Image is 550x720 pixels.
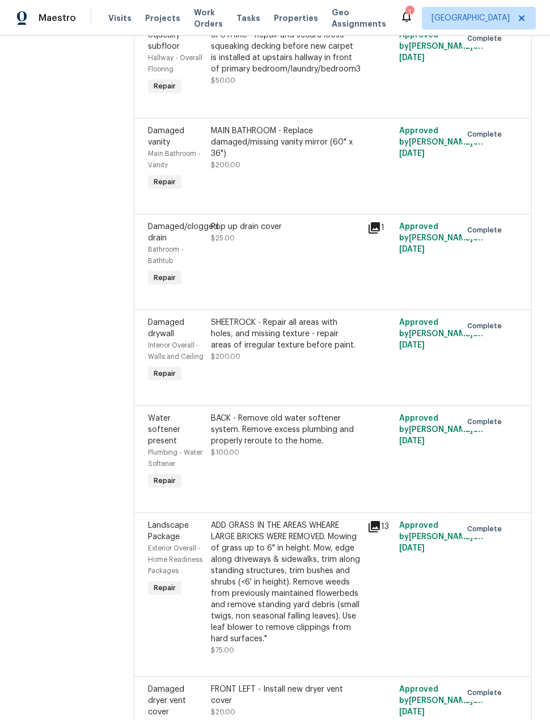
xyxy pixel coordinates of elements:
span: Complete [467,129,506,140]
span: $200.00 [211,162,240,168]
span: Complete [467,687,506,698]
span: Plumbing - Water Softener [148,449,202,467]
span: [DATE] [399,54,425,62]
span: Complete [467,225,506,236]
span: $100.00 [211,449,239,456]
span: $200.00 [211,353,240,360]
span: Properties [274,12,318,24]
span: Repair [149,368,180,379]
div: ADD GRASS IN THE AREAS WHEARE LARGE BRICKS WERE REMOVED. Mowing of grass up to 6" in height. Mow,... [211,520,361,645]
div: BACK - Remove old water softener system. Remove excess plumbing and properly reroute to the home. [211,413,361,447]
div: Pop up drain cover [211,221,361,232]
span: $50.00 [211,77,235,84]
span: [DATE] [399,245,425,253]
span: Approved by [PERSON_NAME] on [399,685,483,716]
span: $25.00 [211,235,235,242]
span: Approved by [PERSON_NAME] on [399,127,483,158]
span: $75.00 [211,647,234,654]
span: [DATE] [399,150,425,158]
span: Exterior Overall - Home Readiness Packages [148,545,202,574]
span: Hallway - Overall Flooring [148,54,202,73]
span: Complete [467,416,506,427]
span: Damaged dryer vent cover [148,685,186,716]
span: Damaged/clogged drain [148,223,218,242]
div: SHEETROCK - Repair all areas with holes, and missing texture - repair areas of irregular texture ... [211,317,361,351]
span: Complete [467,320,506,332]
span: Interior Overall - Walls and Ceiling [148,342,204,360]
div: 1 [405,7,413,18]
span: Approved by [PERSON_NAME] on [399,414,483,445]
span: Repair [149,81,180,92]
span: Main Bathroom - Vanity [148,150,201,168]
span: Approved by [PERSON_NAME] on [399,31,483,62]
div: MAIN BATHROOM - Replace damaged/missing vanity mirror (60" x 36") [211,125,361,159]
span: Squeaky subfloor [148,31,180,50]
span: Landscape Package [148,522,189,541]
span: Repair [149,582,180,594]
span: Repair [149,475,180,486]
div: UPSTAIRS - Repair and secure loose squeaking decking before new carpet is installed at upstairs h... [211,29,361,75]
span: Complete [467,33,506,44]
span: Damaged vanity [148,127,184,146]
span: [DATE] [399,708,425,716]
div: 13 [367,520,392,533]
div: 1 [367,221,392,235]
span: Repair [149,272,180,283]
span: Damaged drywall [148,319,184,338]
span: [DATE] [399,437,425,445]
span: Work Orders [194,7,223,29]
span: $20.00 [211,709,235,715]
span: Water softener present [148,414,180,445]
span: Bathroom - Bathtub [148,246,184,264]
span: Tasks [236,14,260,22]
span: Approved by [PERSON_NAME] on [399,319,483,349]
span: Approved by [PERSON_NAME] on [399,522,483,552]
span: [DATE] [399,341,425,349]
span: [GEOGRAPHIC_DATA] [431,12,510,24]
div: FRONT LEFT - Install new dryer vent cover [211,684,361,706]
span: Approved by [PERSON_NAME] on [399,223,483,253]
span: Complete [467,523,506,535]
span: [DATE] [399,544,425,552]
span: Geo Assignments [332,7,386,29]
span: Repair [149,176,180,188]
span: Maestro [39,12,76,24]
span: Visits [108,12,132,24]
span: Projects [145,12,180,24]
